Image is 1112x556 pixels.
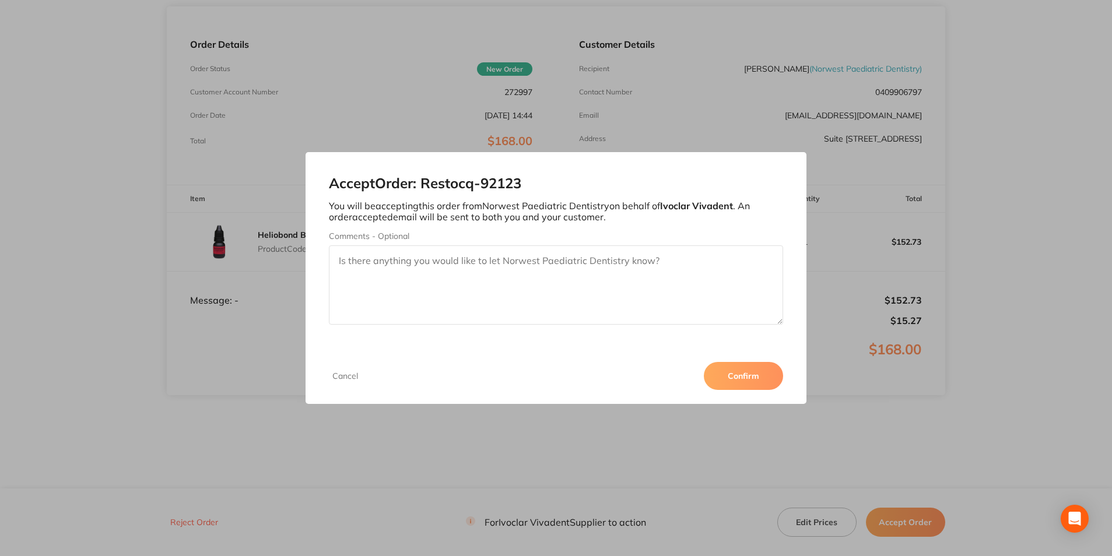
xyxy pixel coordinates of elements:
div: Open Intercom Messenger [1061,505,1089,533]
h2: Accept Order: Restocq- 92123 [329,175,783,192]
label: Comments - Optional [329,231,783,241]
button: Cancel [329,371,362,381]
button: Confirm [704,362,783,390]
b: Ivoclar Vivadent [660,200,733,212]
p: You will be accepting this order from Norwest Paediatric Dentistry on behalf of . An order accept... [329,200,783,222]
